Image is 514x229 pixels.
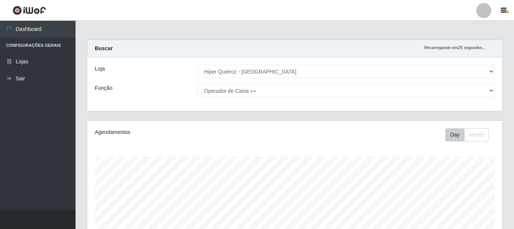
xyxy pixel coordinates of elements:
[424,45,486,50] i: Recarregando em 25 segundos...
[445,128,495,141] div: Toolbar with button groups
[95,45,113,51] strong: Buscar
[95,65,105,73] label: Loja
[95,128,255,136] div: Agendamentos
[445,128,465,141] button: Day
[445,128,489,141] div: First group
[95,84,113,92] label: Função
[464,128,489,141] button: Month
[12,6,46,15] img: CoreUI Logo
